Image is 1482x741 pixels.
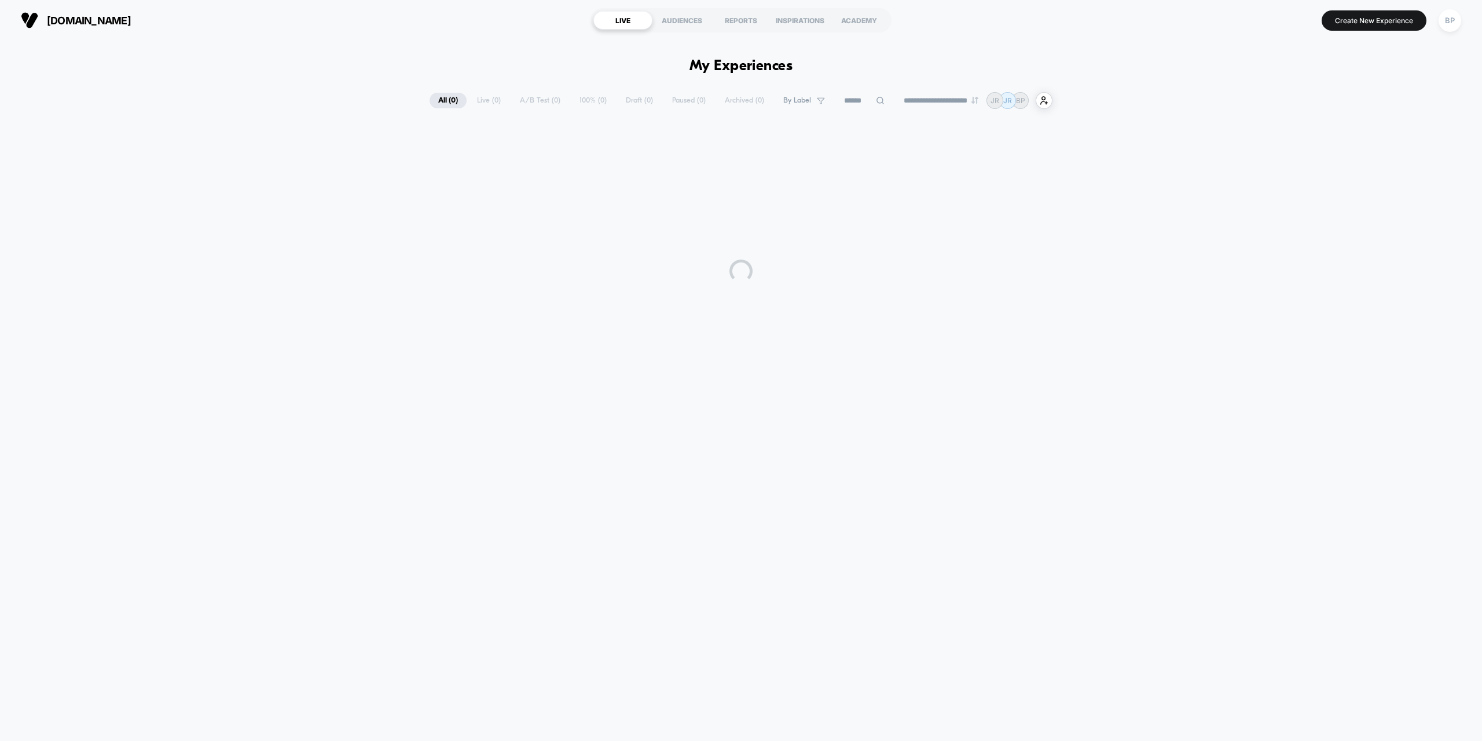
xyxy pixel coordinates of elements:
div: LIVE [593,11,652,30]
div: INSPIRATIONS [771,11,830,30]
p: BP [1016,96,1025,105]
h1: My Experiences [689,58,793,75]
button: Create New Experience [1322,10,1426,31]
div: REPORTS [711,11,771,30]
span: [DOMAIN_NAME] [47,14,131,27]
p: JR [991,96,999,105]
button: [DOMAIN_NAME] [17,11,134,30]
div: ACADEMY [830,11,889,30]
img: end [971,97,978,104]
p: JR [1003,96,1012,105]
div: AUDIENCES [652,11,711,30]
span: All ( 0 ) [430,93,467,108]
button: BP [1435,9,1465,32]
img: Visually logo [21,12,38,29]
span: By Label [783,96,811,105]
div: BP [1439,9,1461,32]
